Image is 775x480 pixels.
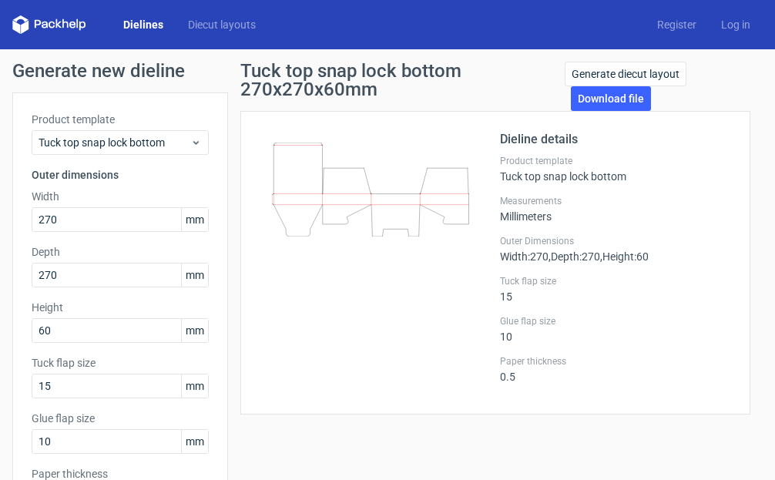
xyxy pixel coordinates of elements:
div: 10 [500,315,731,343]
span: Tuck top snap lock bottom [39,135,190,150]
a: Dielines [111,17,176,32]
label: Glue flap size [32,411,209,426]
label: Tuck flap size [500,275,731,287]
span: mm [181,430,208,453]
label: Depth [32,244,209,260]
div: Tuck top snap lock bottom [500,155,731,183]
label: Glue flap size [500,315,731,327]
a: Log in [709,17,763,32]
div: 15 [500,275,731,303]
label: Paper thickness [500,355,731,368]
a: Download file [571,86,651,111]
label: Outer Dimensions [500,235,731,247]
a: Generate diecut layout [565,62,686,86]
h1: Tuck top snap lock bottom 270x270x60mm [240,62,565,99]
label: Product template [32,112,209,127]
span: , Depth : 270 [549,250,600,263]
a: Diecut layouts [176,17,268,32]
h2: Dieline details [500,130,731,149]
div: Millimeters [500,195,731,223]
label: Measurements [500,195,731,207]
span: mm [181,374,208,398]
span: mm [181,319,208,342]
label: Tuck flap size [32,355,209,371]
h1: Generate new dieline [12,62,763,80]
label: Height [32,300,209,315]
span: , Height : 60 [600,250,649,263]
h3: Outer dimensions [32,167,209,183]
div: 0.5 [500,355,731,383]
a: Register [645,17,709,32]
span: mm [181,263,208,287]
span: Width : 270 [500,250,549,263]
label: Width [32,189,209,204]
label: Product template [500,155,731,167]
span: mm [181,208,208,231]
